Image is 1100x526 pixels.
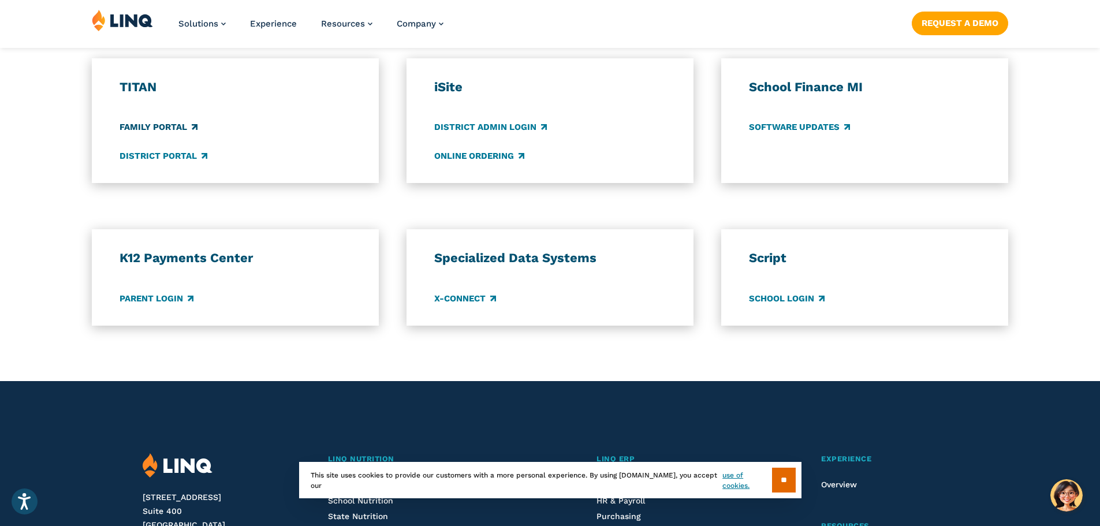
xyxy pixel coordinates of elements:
a: District Admin Login [434,121,547,134]
button: Hello, have a question? Let’s chat. [1050,479,1083,512]
a: Software Updates [749,121,850,134]
a: Online Ordering [434,150,524,162]
a: Experience [821,453,957,465]
h3: iSite [434,79,666,95]
h3: Specialized Data Systems [434,250,666,266]
a: Family Portal [120,121,197,134]
img: LINQ | K‑12 Software [92,9,153,31]
span: Experience [821,454,871,463]
span: LINQ ERP [596,454,635,463]
a: Overview [821,480,857,489]
span: LINQ Nutrition [328,454,394,463]
h3: K12 Payments Center [120,250,352,266]
a: Experience [250,18,297,29]
a: LINQ ERP [596,453,760,465]
h3: Script [749,250,981,266]
h3: TITAN [120,79,352,95]
a: Purchasing [596,512,641,521]
a: Solutions [178,18,226,29]
div: This site uses cookies to provide our customers with a more personal experience. By using [DOMAIN... [299,462,801,498]
a: State Nutrition [328,512,388,521]
nav: Primary Navigation [178,9,443,47]
h3: School Finance MI [749,79,981,95]
a: School Login [749,292,825,305]
a: LINQ Nutrition [328,453,536,465]
a: Company [397,18,443,29]
span: Company [397,18,436,29]
a: use of cookies. [722,470,771,491]
a: X-Connect [434,292,496,305]
img: LINQ | K‑12 Software [143,453,212,478]
a: Resources [321,18,372,29]
nav: Button Navigation [912,9,1008,35]
span: Resources [321,18,365,29]
a: Parent Login [120,292,193,305]
a: Request a Demo [912,12,1008,35]
a: District Portal [120,150,207,162]
span: Solutions [178,18,218,29]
